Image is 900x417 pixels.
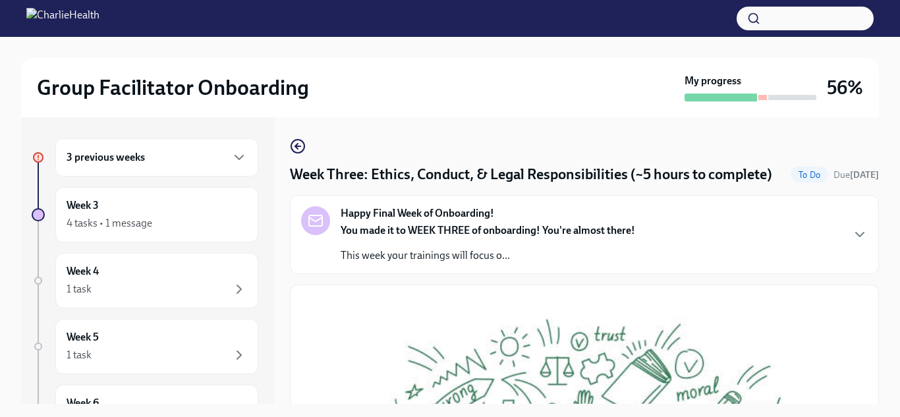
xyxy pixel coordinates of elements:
div: 3 previous weeks [55,138,258,177]
strong: You made it to WEEK THREE of onboarding! You're almost there! [341,224,635,236]
div: 1 task [67,348,92,362]
strong: My progress [685,74,741,88]
h6: Week 3 [67,198,99,213]
h2: Group Facilitator Onboarding [37,74,309,101]
div: 1 task [67,282,92,296]
span: October 13th, 2025 10:00 [833,169,879,181]
strong: [DATE] [850,169,879,181]
img: CharlieHealth [26,8,99,29]
a: Week 41 task [32,253,258,308]
p: This week your trainings will focus o... [341,248,635,263]
div: 4 tasks • 1 message [67,216,152,231]
span: Due [833,169,879,181]
h6: Week 5 [67,330,99,345]
span: To Do [791,170,828,180]
h6: 3 previous weeks [67,150,145,165]
a: Week 51 task [32,319,258,374]
h6: Week 6 [67,396,99,410]
h6: Week 4 [67,264,99,279]
h4: Week Three: Ethics, Conduct, & Legal Responsibilities (~5 hours to complete) [290,165,772,184]
strong: Happy Final Week of Onboarding! [341,206,494,221]
a: Week 34 tasks • 1 message [32,187,258,242]
h3: 56% [827,76,863,99]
